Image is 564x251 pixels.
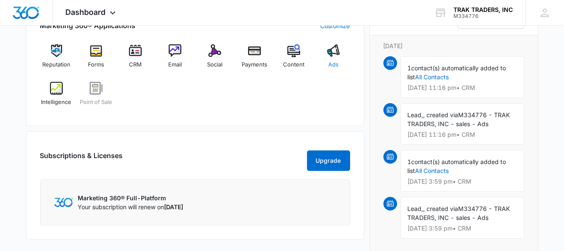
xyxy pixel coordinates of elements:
span: Lead, [408,205,424,212]
span: Payments [242,61,267,69]
button: Upgrade [307,150,350,171]
a: All Contacts [415,73,449,81]
a: Reputation [40,44,73,75]
div: account id [453,13,513,19]
span: , created via [424,111,459,118]
a: Intelligence [40,82,73,113]
a: Ads [317,44,350,75]
span: Lead, [408,111,424,118]
div: account name [453,6,513,13]
span: Ads [328,61,339,69]
span: contact(s) automatically added to list [408,64,506,81]
p: [DATE] 11:16 pm • CRM [408,85,517,91]
a: Customize [321,21,350,30]
a: Content [278,44,310,75]
span: [DATE] [164,203,184,211]
p: Your subscription will renew on [78,202,184,211]
span: M334776 - TRAK TRADERS, INC - sales - Ads [408,111,510,127]
h2: Marketing 360® Applications [40,20,136,31]
span: Dashboard [65,8,105,17]
a: Email [159,44,192,75]
p: [DATE] 11:16 pm • CRM [408,132,517,138]
span: Intelligence [41,98,71,107]
span: M334776 - TRAK TRADERS, INC - sales - Ads [408,205,510,221]
span: Email [168,61,182,69]
a: All Contacts [415,167,449,174]
span: Content [283,61,304,69]
p: [DATE] 3:59 pm • CRM [408,225,517,231]
a: Forms [79,44,112,75]
a: Point of Sale [79,82,112,113]
p: Marketing 360® Full-Platform [78,193,184,202]
span: Reputation [42,61,70,69]
img: Marketing 360 Logo [54,198,73,207]
span: 1 [408,158,412,165]
span: contact(s) automatically added to list [408,158,506,174]
p: [DATE] 3:59 pm • CRM [408,179,517,185]
a: Payments [238,44,271,75]
h2: Subscriptions & Licenses [40,150,123,167]
a: Social [199,44,231,75]
span: Point of Sale [80,98,112,107]
a: CRM [119,44,152,75]
span: Forms [88,61,104,69]
span: CRM [129,61,142,69]
span: , created via [424,205,459,212]
p: [DATE] [383,41,524,50]
span: 1 [408,64,412,72]
span: Social [207,61,222,69]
